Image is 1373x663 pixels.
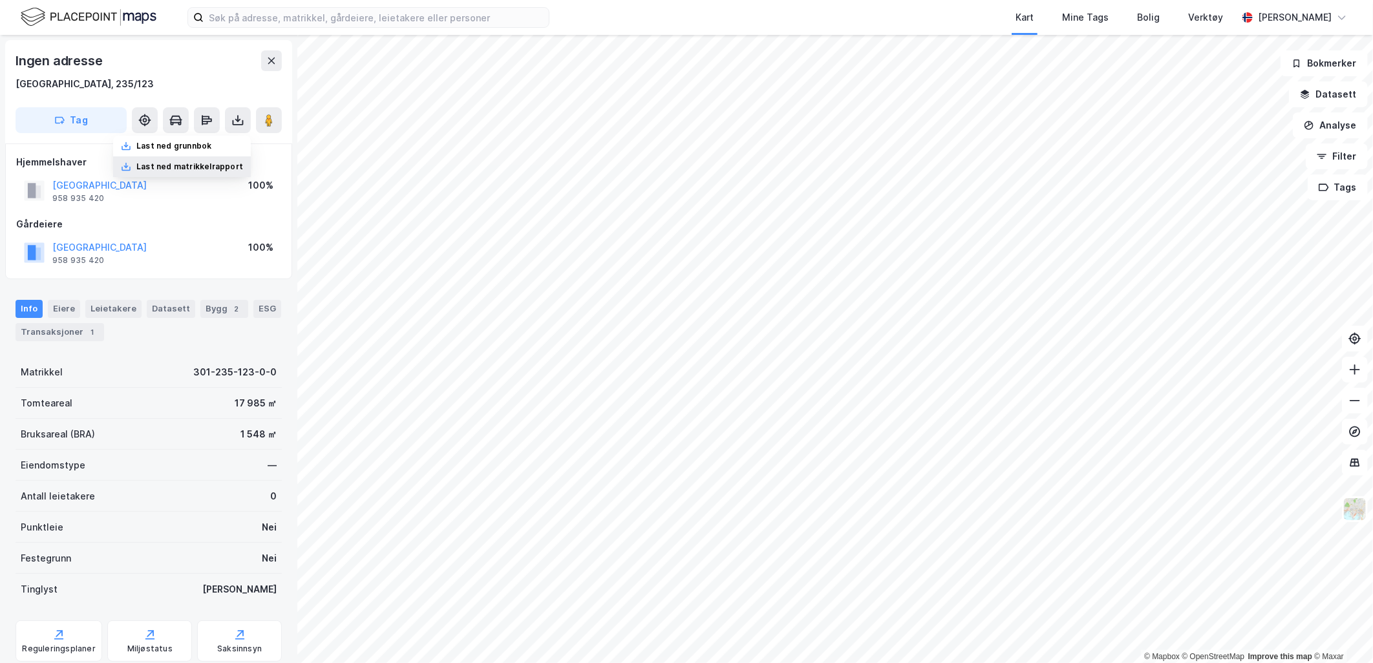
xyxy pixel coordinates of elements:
div: 100% [248,178,273,193]
div: Bruksareal (BRA) [21,426,95,442]
div: Matrikkel [21,364,63,380]
div: Saksinnsyn [217,644,262,654]
div: Nei [262,551,277,566]
div: ESG [253,300,281,318]
button: Tag [16,107,127,133]
div: Ingen adresse [16,50,105,71]
div: Miljøstatus [127,644,173,654]
div: Reguleringsplaner [23,644,96,654]
div: Tinglyst [21,582,58,597]
div: Verktøy [1188,10,1223,25]
div: 17 985 ㎡ [235,395,277,411]
div: Bygg [200,300,248,318]
button: Filter [1306,143,1368,169]
div: Punktleie [21,520,63,535]
div: 301-235-123-0-0 [193,364,277,380]
a: Mapbox [1144,652,1180,661]
div: Last ned grunnbok [136,141,211,151]
div: Gårdeiere [16,216,281,232]
div: Eiendomstype [21,458,85,473]
div: Tomteareal [21,395,72,411]
a: OpenStreetMap [1182,652,1245,661]
div: [GEOGRAPHIC_DATA], 235/123 [16,76,154,92]
div: [PERSON_NAME] [202,582,277,597]
div: Antall leietakere [21,489,95,504]
button: Bokmerker [1281,50,1368,76]
button: Datasett [1289,81,1368,107]
div: Nei [262,520,277,535]
div: 958 935 420 [52,193,104,204]
div: 1 548 ㎡ [240,426,277,442]
div: 0 [270,489,277,504]
div: Datasett [147,300,195,318]
div: 1 [86,326,99,339]
div: Info [16,300,43,318]
div: Leietakere [85,300,142,318]
div: Last ned matrikkelrapport [136,162,243,172]
div: — [268,458,277,473]
div: 100% [248,240,273,255]
a: Improve this map [1248,652,1312,661]
div: Festegrunn [21,551,71,566]
button: Analyse [1293,112,1368,138]
div: Hjemmelshaver [16,154,281,170]
div: Bolig [1137,10,1160,25]
div: 2 [230,302,243,315]
div: Mine Tags [1062,10,1109,25]
iframe: Chat Widget [1308,601,1373,663]
img: logo.f888ab2527a4732fd821a326f86c7f29.svg [21,6,156,28]
div: [PERSON_NAME] [1258,10,1332,25]
input: Søk på adresse, matrikkel, gårdeiere, leietakere eller personer [204,8,549,27]
div: 958 935 420 [52,255,104,266]
div: Eiere [48,300,80,318]
button: Tags [1308,174,1368,200]
img: Z [1343,497,1367,521]
div: Transaksjoner [16,323,104,341]
div: Kart [1016,10,1034,25]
